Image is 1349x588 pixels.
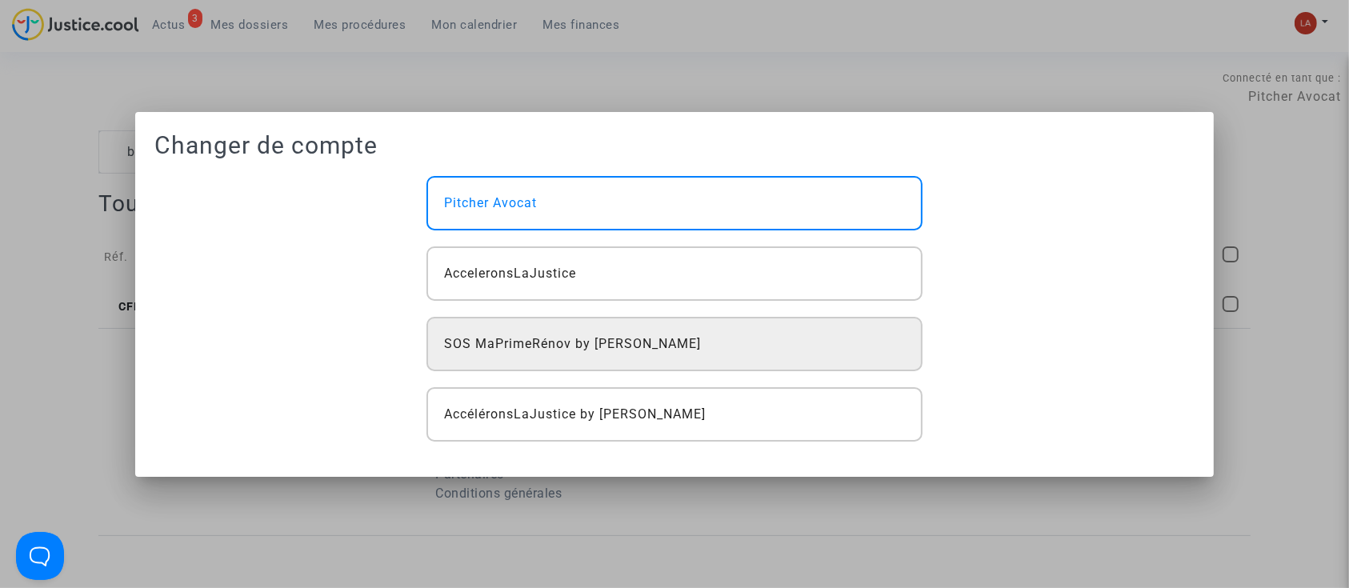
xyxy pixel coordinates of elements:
h1: Changer de compte [154,131,1195,160]
span: AcceleronsLaJustice [444,264,576,283]
iframe: Help Scout Beacon - Open [16,532,64,580]
span: Pitcher Avocat [444,194,537,213]
span: AccéléronsLaJustice by [PERSON_NAME] [444,405,706,424]
span: SOS MaPrimeRénov by [PERSON_NAME] [444,334,701,354]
